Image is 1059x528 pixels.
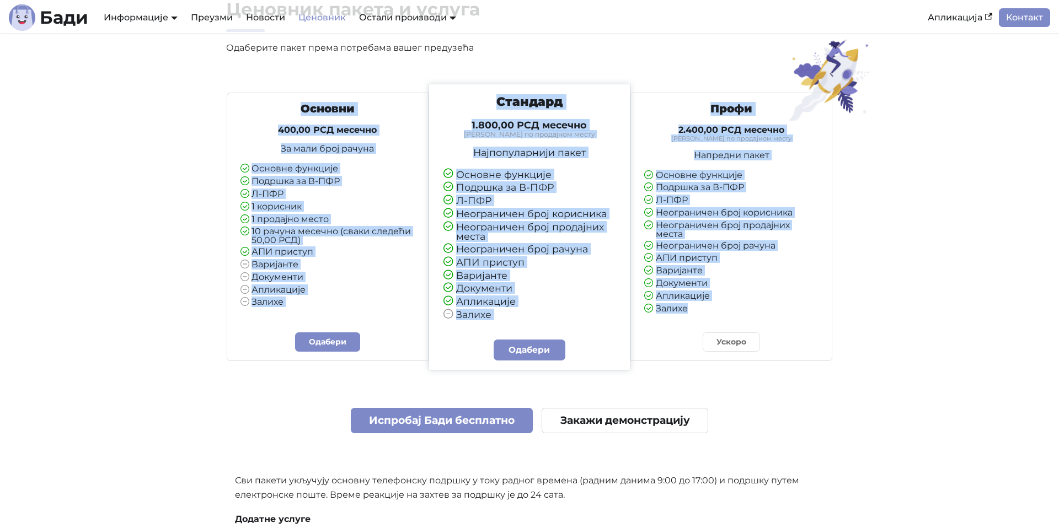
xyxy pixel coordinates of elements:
b: Бади [40,9,88,26]
a: Остали производи [359,12,456,23]
li: 10 рачуна месечно (сваки следећи 50,00 РСД) [240,227,415,245]
li: Л-ПФР [443,196,616,206]
a: Закажи демонстрацију [542,408,708,434]
a: Ценовник [292,8,352,27]
p: Напредни пакет [644,151,819,160]
li: Основне функције [443,170,616,180]
li: Основне функције [240,164,415,174]
a: Одабери [494,340,565,360]
li: Неограничен број корисника [443,209,616,219]
p: Сви пакети укључују основну телефонску подршку у току радног времена (радним данима 9:00 до 17:00... [235,473,824,503]
h4: 2.400,00 РСД месечно [644,125,819,136]
h3: Стандард [443,94,616,110]
li: Неограничен број продајних места [644,221,819,239]
a: Преузми [184,8,239,27]
li: Неограничен број рачуна [644,241,819,251]
li: 1 продајно место [240,215,415,225]
li: Залихе [240,298,415,308]
p: Најпопуларнији пакет [443,148,616,158]
li: Неограничен број рачуна [443,244,616,255]
li: Апликације [644,292,819,301]
h4: Додатне услуге [235,514,824,525]
h3: Профи [644,102,819,116]
p: Одаберите пакет према потребама вашег предузећа [226,41,633,55]
li: Апликације [443,297,616,307]
li: АПИ приступ [443,257,616,268]
li: Документи [443,283,616,294]
li: АПИ приступ [644,254,819,263]
li: Варијанте [644,266,819,276]
li: Неограничен број корисника [644,208,819,218]
li: Варијанте [240,260,415,270]
img: Лого [9,4,35,31]
li: Залихе [443,310,616,320]
li: Подршка за В-ПФР [240,177,415,187]
h4: 400,00 РСД месечно [240,125,415,136]
a: Апликација [921,8,999,27]
small: [PERSON_NAME] по продајном месту [644,136,819,142]
li: Варијанте [443,271,616,281]
small: [PERSON_NAME] по продајном месту [443,131,616,138]
a: Одабери [295,332,360,352]
a: Новости [239,8,292,27]
li: Подршка за В-ПФР [644,183,819,193]
img: Ценовник пакета и услуга [782,39,878,122]
li: Залихе [644,304,819,314]
li: Документи [644,279,819,289]
p: За мали број рачуна [240,144,415,153]
a: Контакт [999,8,1050,27]
h4: 1.800,00 РСД месечно [443,119,616,131]
h3: Основни [240,102,415,116]
a: ЛогоБади [9,4,88,31]
li: АПИ приступ [240,247,415,257]
li: Неограничен број продајних места [443,222,616,241]
a: Информације [104,12,178,23]
li: Основне функције [644,171,819,181]
li: 1 корисник [240,202,415,212]
li: Л-ПФР [240,190,415,200]
li: Документи [240,273,415,283]
li: Л-ПФР [644,196,819,206]
li: Апликације [240,285,415,295]
li: Подршка за В-ПФР [443,182,616,193]
a: Испробај Бади бесплатно [351,408,533,434]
